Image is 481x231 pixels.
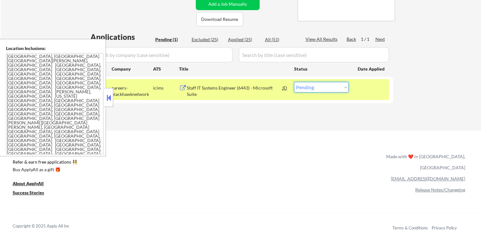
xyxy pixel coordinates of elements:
[391,176,465,181] a: [EMAIL_ADDRESS][DOMAIN_NAME]
[13,181,44,186] u: About ApplyAll
[415,187,465,192] a: Release Notes/Changelog
[13,167,76,172] div: Buy ApplyAll as a gift 🎁
[13,190,52,197] a: Success Stories
[112,85,153,97] div: careers-blackhawknetwork
[13,190,44,195] u: Success Stories
[90,33,153,41] div: Applications
[13,223,85,229] div: Copyright © 2025 Apply All Inc
[13,180,52,188] a: About ApplyAll
[432,225,457,230] a: Privacy Policy
[282,82,288,93] div: JD
[187,85,282,97] div: Staff IT Systems Engineer (6443) - Microsoft Suite
[239,47,389,62] input: Search by title (case sensitive)
[294,63,348,74] div: Status
[361,36,375,42] div: 1 / 1
[192,36,223,43] div: Excluded (25)
[358,66,385,72] div: Date Applied
[347,36,357,42] div: Back
[112,66,153,72] div: Company
[13,160,254,166] a: Refer & earn free applications 👯‍♀️
[265,36,297,43] div: All (51)
[153,85,179,91] div: icims
[13,166,76,174] a: Buy ApplyAll as a gift 🎁
[375,36,385,42] div: Next
[90,47,233,62] input: Search by company (case sensitive)
[155,36,187,43] div: Pending (1)
[6,45,103,52] div: Location Inclusions:
[196,12,243,26] button: Download Resume
[392,225,428,230] a: Terms & Conditions
[384,151,465,173] div: Made with ❤️ in [GEOGRAPHIC_DATA], [GEOGRAPHIC_DATA]
[179,66,288,72] div: Title
[228,36,260,43] div: Applied (25)
[305,36,339,42] div: View All Results
[153,66,179,72] div: ATS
